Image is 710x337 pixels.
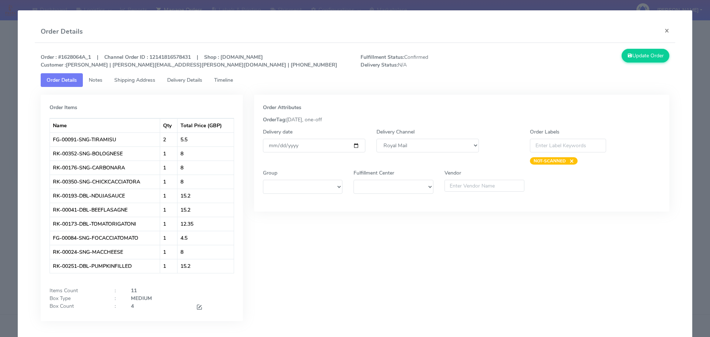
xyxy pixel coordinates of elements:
strong: Fulfillment Status: [361,54,404,61]
td: 8 [177,175,233,189]
ul: Tabs [41,73,670,87]
strong: 11 [131,287,137,294]
td: RK-00352-SNG-BOLOGNESE [50,146,160,161]
span: Shipping Address [114,77,155,84]
div: Box Type [44,294,109,302]
span: × [566,157,574,165]
td: RK-00176-SNG-CARBONARA [50,161,160,175]
strong: Customer : [41,61,66,68]
h4: Order Details [41,27,83,37]
div: : [109,302,125,312]
td: 1 [160,259,177,273]
div: [DATE], one-off [257,116,666,124]
td: 1 [160,203,177,217]
td: 1 [160,231,177,245]
label: Order Labels [530,128,559,136]
strong: 4 [131,303,134,310]
td: RK-00193-DBL-NDUJASAUCE [50,189,160,203]
td: 12.35 [177,217,233,231]
td: 2 [160,132,177,146]
label: Vendor [444,169,461,177]
th: Total Price (GBP) [177,118,233,132]
strong: Order : #1628064A_1 | Channel Order ID : 12141816578431 | Shop : [DOMAIN_NAME] [PERSON_NAME] | [P... [41,54,337,68]
strong: OrderTag: [263,116,286,123]
strong: NOT-SCANNED [534,158,566,164]
td: 8 [177,146,233,161]
div: : [109,294,125,302]
td: 1 [160,217,177,231]
td: 15.2 [177,259,233,273]
td: 1 [160,245,177,259]
td: 8 [177,161,233,175]
span: Delivery Details [167,77,202,84]
label: Group [263,169,277,177]
div: Box Count [44,302,109,312]
span: Notes [89,77,102,84]
td: FG-00084-SNG-FOCACCIATOMATO [50,231,160,245]
input: Enter Vendor Name [444,180,524,192]
input: Enter Label Keywords [530,139,606,152]
button: Update Order [622,49,670,63]
td: RK-00173-DBL-TOMATORIGATONI [50,217,160,231]
th: Qty [160,118,177,132]
strong: MEDIUM [131,295,152,302]
td: 15.2 [177,203,233,217]
td: 4.5 [177,231,233,245]
strong: Order Attributes [263,104,301,111]
td: 1 [160,146,177,161]
label: Fulfillment Center [354,169,394,177]
td: RK-00251-DBL-PUMPKINFILLED [50,259,160,273]
strong: Order Items [50,104,77,111]
label: Delivery Channel [376,128,415,136]
button: Close [659,21,675,40]
th: Name [50,118,160,132]
span: Timeline [214,77,233,84]
div: Items Count [44,287,109,294]
td: 5.5 [177,132,233,146]
label: Delivery date [263,128,293,136]
td: 1 [160,175,177,189]
td: 1 [160,189,177,203]
td: RK-00024-SNG-MACCHEESE [50,245,160,259]
div: : [109,287,125,294]
span: Confirmed N/A [355,53,515,69]
td: 1 [160,161,177,175]
td: RK-00350-SNG-CHICKCACCIATORA [50,175,160,189]
td: 8 [177,245,233,259]
strong: Delivery Status: [361,61,398,68]
td: FG-00091-SNG-TIRAMISU [50,132,160,146]
span: Order Details [47,77,77,84]
td: 15.2 [177,189,233,203]
td: RK-00041-DBL-BEEFLASAGNE [50,203,160,217]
